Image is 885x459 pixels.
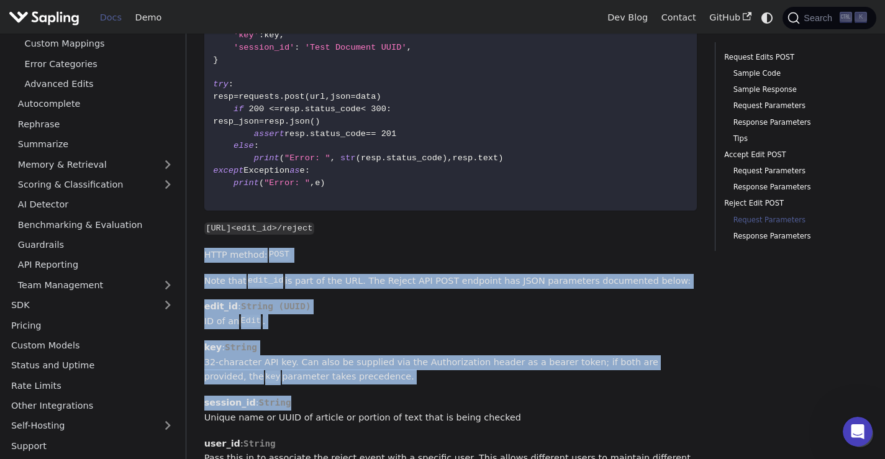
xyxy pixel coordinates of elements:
[315,117,320,126] span: )
[234,43,294,52] span: 'session_id'
[4,437,180,455] a: Support
[241,301,311,311] span: String (UUID)
[4,357,180,375] a: Status and Uptime
[204,274,697,289] p: Note that is part of the URL. The Reject API POST endpoint has JSON parameters documented below:
[11,115,180,133] a: Rephrase
[330,92,351,101] span: json
[18,35,180,53] a: Custom Mappings
[243,166,289,175] span: Exception
[366,129,376,139] span: ==
[733,181,858,193] a: Response Parameters
[340,153,356,163] span: str
[4,316,180,334] a: Pricing
[243,439,276,448] span: String
[279,104,300,114] span: resp
[204,439,240,448] strong: user_id
[204,396,697,425] p: : Unique name or UUID of article or portion of text that is being checked
[733,165,858,177] a: Request Parameters
[259,398,291,407] span: String
[284,129,305,139] span: resp
[204,301,238,311] strong: edit_id
[11,135,180,153] a: Summarize
[225,342,257,352] span: String
[733,100,858,112] a: Request Parameters
[213,166,243,175] span: except
[4,397,180,415] a: Other Integrations
[279,92,284,101] span: .
[305,129,310,139] span: .
[294,43,299,52] span: :
[254,129,284,139] span: assert
[783,7,876,29] button: Search (Ctrl+K)
[249,104,265,114] span: 200
[11,276,180,294] a: Team Management
[11,155,180,173] a: Memory & Retrieval
[310,92,325,101] span: url
[473,153,478,163] span: .
[4,376,180,394] a: Rate Limits
[264,30,279,40] span: key
[724,52,863,63] a: Request Edits POST
[320,178,325,188] span: )
[269,104,279,114] span: <=
[376,92,381,101] span: )
[18,55,180,73] a: Error Categories
[289,117,310,126] span: json
[733,68,858,80] a: Sample Code
[371,104,386,114] span: 300
[204,340,697,384] p: : 32-character API key. Can also be supplied via the Authorization header as a bearer token; if b...
[239,315,263,327] code: Edit
[213,92,234,101] span: resp
[268,248,291,261] code: POST
[305,166,310,175] span: :
[213,55,218,65] span: }
[234,92,238,101] span: =
[4,337,180,355] a: Custom Models
[234,30,259,40] span: 'key'
[356,92,376,101] span: data
[724,149,863,161] a: Accept Edit POST
[11,176,180,194] a: Scoring & Classification
[442,153,447,163] span: )
[330,153,335,163] span: ,
[733,117,858,129] a: Response Parameters
[843,417,873,447] iframe: Intercom live chat
[733,214,858,226] a: Request Parameters
[279,30,284,40] span: ,
[259,117,264,126] span: =
[800,13,840,23] span: Search
[9,9,84,27] a: Sapling.ai
[204,342,222,352] strong: key
[284,153,330,163] span: "Error: "
[733,133,858,145] a: Tips
[204,299,697,329] p: : ID of an .
[4,417,180,435] a: Self-Hosting
[310,129,366,139] span: status_code
[655,8,703,27] a: Contact
[234,178,259,188] span: print
[289,166,299,175] span: as
[279,153,284,163] span: (
[9,9,79,27] img: Sapling.ai
[264,178,310,188] span: "Error: "
[204,398,256,407] strong: session_id
[447,153,452,163] span: ,
[11,256,180,274] a: API Reporting
[264,117,284,126] span: resp
[702,8,758,27] a: GitHub
[234,141,254,150] span: else
[361,153,381,163] span: resp
[601,8,654,27] a: Dev Blog
[264,371,282,383] code: key
[247,275,285,287] code: edit_id
[18,75,180,93] a: Advanced Edits
[93,8,129,27] a: Docs
[310,178,315,188] span: ,
[305,43,407,52] span: 'Test Document UUID'
[758,9,776,27] button: Switch between dark and light mode (currently system mode)
[254,141,259,150] span: :
[11,216,180,234] a: Benchmarking & Evaluation
[129,8,168,27] a: Demo
[234,104,243,114] span: if
[204,248,697,263] p: HTTP method:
